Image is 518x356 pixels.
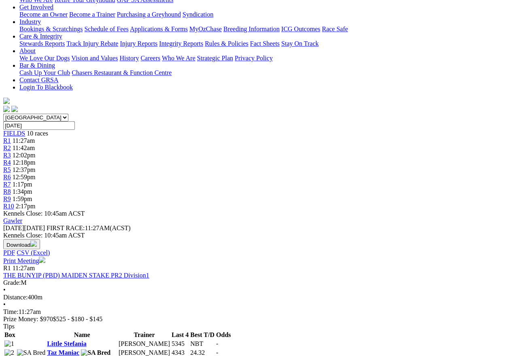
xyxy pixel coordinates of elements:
[19,25,515,33] div: Industry
[3,308,19,315] span: Time:
[235,55,273,61] a: Privacy Policy
[216,349,218,356] span: -
[3,130,25,137] a: FIELDS
[71,55,118,61] a: Vision and Values
[3,188,11,195] a: R8
[3,279,515,286] div: M
[19,33,62,40] a: Care & Integrity
[47,340,86,347] a: Little Stefania
[3,144,11,151] a: R2
[19,55,515,62] div: About
[3,294,28,301] span: Distance:
[3,279,21,286] span: Grade:
[118,340,170,348] td: [PERSON_NAME]
[72,69,172,76] a: Chasers Restaurant & Function Centre
[13,181,32,188] span: 1:17pm
[162,55,195,61] a: Who We Are
[13,166,36,173] span: 12:37pm
[205,40,248,47] a: Rules & Policies
[19,76,58,83] a: Contact GRSA
[19,62,55,69] a: Bar & Dining
[39,256,45,263] img: printer.svg
[3,159,11,166] a: R4
[3,174,11,180] a: R6
[4,331,15,338] span: Box
[13,265,35,271] span: 11:27am
[189,25,222,32] a: MyOzChase
[13,144,35,151] span: 11:42am
[47,225,85,231] span: FIRST RACE:
[84,25,128,32] a: Schedule of Fees
[19,40,515,47] div: Care & Integrity
[19,11,68,18] a: Become an Owner
[19,40,65,47] a: Stewards Reports
[223,25,280,32] a: Breeding Information
[47,225,131,231] span: 11:27AM(ACST)
[171,340,189,348] td: 5345
[117,11,181,18] a: Purchasing a Greyhound
[3,239,40,249] button: Download
[3,195,11,202] a: R9
[281,25,320,32] a: ICG Outcomes
[3,249,515,256] div: Download
[118,331,170,339] th: Trainer
[322,25,348,32] a: Race Safe
[3,316,515,323] div: Prize Money: $970
[3,225,45,231] span: [DATE]
[47,331,117,339] th: Name
[17,249,50,256] a: CSV (Excel)
[13,174,36,180] span: 12:59pm
[3,203,14,210] a: R10
[47,349,79,356] a: Taz Maniac
[3,249,15,256] a: PDF
[19,55,70,61] a: We Love Our Dogs
[216,340,218,347] span: -
[13,159,36,166] span: 12:18pm
[19,47,36,54] a: About
[3,294,515,301] div: 400m
[3,152,11,159] a: R3
[3,272,149,279] a: THE BUNYIP (PBD) MAIDEN STAKE PR2 Division1
[197,55,233,61] a: Strategic Plan
[281,40,318,47] a: Stay On Track
[3,217,22,224] a: Gawler
[13,188,32,195] span: 1:34pm
[3,106,10,112] img: facebook.svg
[13,152,36,159] span: 12:02pm
[3,121,75,130] input: Select date
[216,331,231,339] th: Odds
[19,25,83,32] a: Bookings & Scratchings
[19,69,515,76] div: Bar & Dining
[66,40,118,47] a: Track Injury Rebate
[120,40,157,47] a: Injury Reports
[3,97,10,104] img: logo-grsa-white.png
[250,40,280,47] a: Fact Sheets
[140,55,160,61] a: Careers
[19,84,73,91] a: Login To Blackbook
[3,181,11,188] a: R7
[3,323,15,330] span: Tips
[3,166,11,173] a: R5
[130,25,188,32] a: Applications & Forms
[3,137,11,144] a: R1
[16,203,36,210] span: 2:17pm
[27,130,48,137] span: 10 races
[13,137,35,144] span: 11:27am
[30,240,37,247] img: download.svg
[69,11,115,18] a: Become a Trainer
[3,308,515,316] div: 11:27am
[13,195,32,202] span: 1:59pm
[19,11,515,18] div: Get Involved
[171,331,189,339] th: Last 4
[19,18,41,25] a: Industry
[183,11,213,18] a: Syndication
